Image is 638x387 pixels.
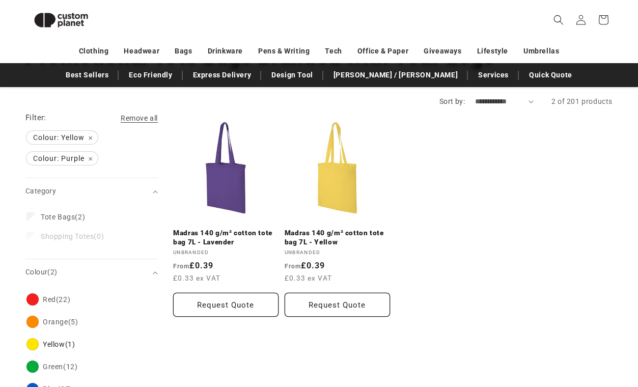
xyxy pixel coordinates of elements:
[424,42,461,60] a: Giveaways
[25,178,158,204] summary: Category (0 selected)
[463,277,638,387] iframe: Chat Widget
[473,66,514,84] a: Services
[325,42,342,60] a: Tech
[173,293,279,317] button: Request Quote
[547,9,570,31] summary: Search
[26,152,98,165] span: Colour: Purple
[47,268,57,276] span: (2)
[477,42,508,60] a: Lifestyle
[439,97,465,105] label: Sort by:
[25,152,99,165] a: Colour: Purple
[25,259,158,285] summary: Colour (2 selected)
[285,293,390,317] button: Request Quote
[25,4,97,36] img: Custom Planet
[266,66,318,84] a: Design Tool
[285,229,390,246] a: Madras 140 g/m² cotton tote bag 7L - Yellow
[175,42,192,60] a: Bags
[258,42,310,60] a: Pens & Writing
[25,268,58,276] span: Colour
[524,66,577,84] a: Quick Quote
[357,42,408,60] a: Office & Paper
[328,66,463,84] a: [PERSON_NAME] / [PERSON_NAME]
[523,42,559,60] a: Umbrellas
[25,112,46,124] h2: Filter:
[121,112,158,125] a: Remove all
[173,229,279,246] a: Madras 140 g/m² cotton tote bag 7L - Lavender
[124,66,177,84] a: Eco Friendly
[25,131,99,144] a: Colour: Yellow
[61,66,114,84] a: Best Sellers
[208,42,243,60] a: Drinkware
[121,114,158,122] span: Remove all
[188,66,257,84] a: Express Delivery
[25,187,56,195] span: Category
[41,212,85,222] span: (2)
[79,42,109,60] a: Clothing
[551,97,613,105] span: 2 of 201 products
[26,131,98,144] span: Colour: Yellow
[124,42,159,60] a: Headwear
[41,213,75,221] span: Tote Bags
